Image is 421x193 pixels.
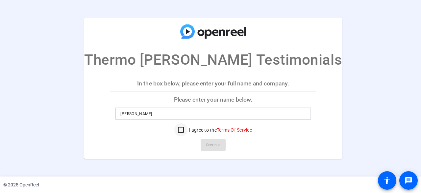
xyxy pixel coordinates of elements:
mat-icon: accessibility [383,177,391,184]
input: Enter your name [120,110,306,118]
div: © 2025 OpenReel [3,181,39,188]
p: In the box below, please enter your full name and company. [110,75,316,91]
a: Terms Of Service [217,127,252,133]
p: Thermo [PERSON_NAME] Testimonials [84,48,342,70]
mat-icon: message [405,177,412,184]
label: I agree to the [187,127,252,133]
p: Please enter your name below. [110,92,316,108]
img: company-logo [180,24,246,39]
